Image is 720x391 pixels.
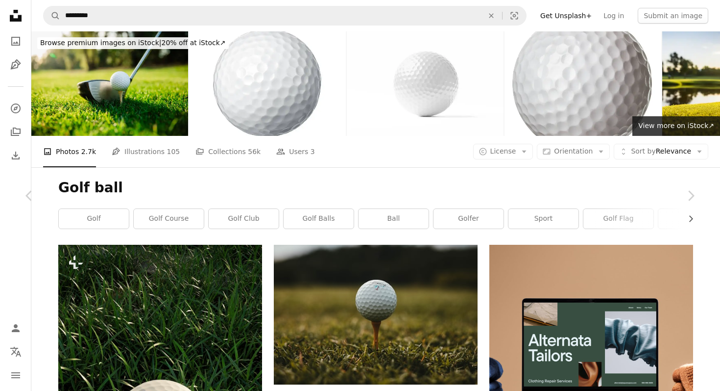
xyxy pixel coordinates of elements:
[631,147,691,156] span: Relevance
[195,136,261,167] a: Collections 56k
[31,31,235,55] a: Browse premium images on iStock|20% off at iStock↗
[6,99,25,118] a: Explore
[167,146,180,157] span: 105
[284,209,354,229] a: golf balls
[614,144,708,159] button: Sort byRelevance
[504,31,661,136] img: Golf ball
[248,146,261,157] span: 56k
[534,8,598,24] a: Get Unsplash+
[631,147,655,155] span: Sort by
[311,146,315,157] span: 3
[6,31,25,51] a: Photos
[6,365,25,385] button: Menu
[638,122,714,130] span: View more on iStock ↗
[43,6,527,26] form: Find visuals sitewide
[59,209,129,229] a: golf
[276,136,315,167] a: Users 3
[209,209,279,229] a: golf club
[598,8,630,24] a: Log in
[554,147,593,155] span: Orientation
[6,122,25,142] a: Collections
[6,146,25,165] a: Download History
[473,144,533,159] button: License
[6,318,25,338] a: Log in / Sign up
[632,116,720,136] a: View more on iStock↗
[503,6,526,25] button: Visual search
[37,37,229,49] div: 20% off at iStock ↗
[44,6,60,25] button: Search Unsplash
[537,144,610,159] button: Orientation
[583,209,653,229] a: golf flag
[58,179,693,197] h1: Golf ball
[112,136,180,167] a: Illustrations 105
[433,209,504,229] a: golfer
[490,147,516,155] span: License
[274,310,478,319] a: closeup photo of white golf ball
[134,209,204,229] a: golf course
[508,209,578,229] a: sport
[359,209,429,229] a: ball
[189,31,346,136] img: Golf ball
[31,31,188,136] img: Golf club and golf ball on a green lawn in a beautiful golf course - Stock Photo
[480,6,502,25] button: Clear
[6,55,25,75] a: Illustrations
[6,342,25,362] button: Language
[661,149,720,243] a: Next
[274,245,478,385] img: closeup photo of white golf ball
[40,39,161,47] span: Browse premium images on iStock |
[638,8,708,24] button: Submit an image
[347,31,504,136] img: White Golf Ball On White Background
